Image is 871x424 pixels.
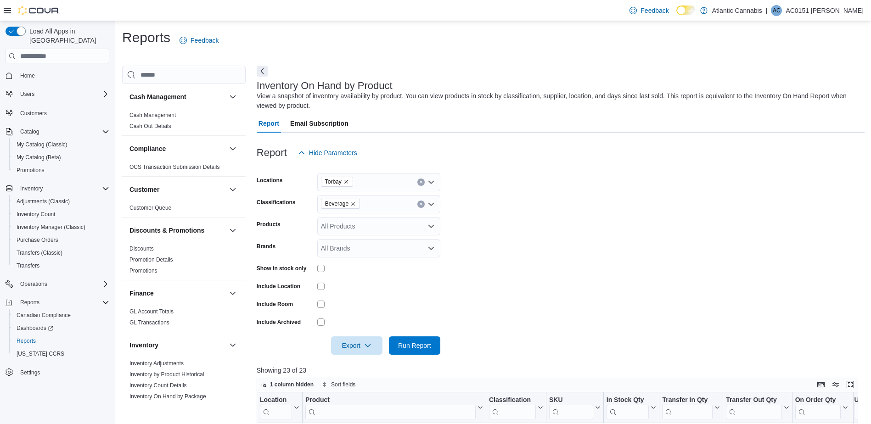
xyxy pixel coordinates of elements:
[26,27,109,45] span: Load All Apps in [GEOGRAPHIC_DATA]
[13,260,43,271] a: Transfers
[13,335,109,346] span: Reports
[2,278,113,290] button: Operations
[9,322,113,335] a: Dashboards
[6,65,109,403] nav: Complex example
[17,70,39,81] a: Home
[549,396,593,405] div: SKU
[129,382,187,389] a: Inventory Count Details
[398,341,431,350] span: Run Report
[2,69,113,82] button: Home
[176,31,222,50] a: Feedback
[129,185,225,194] button: Customer
[17,89,38,100] button: Users
[129,204,171,212] span: Customer Queue
[17,262,39,269] span: Transfers
[337,336,377,355] span: Export
[122,243,246,280] div: Discounts & Promotions
[786,5,864,16] p: AC0151 [PERSON_NAME]
[17,324,53,332] span: Dashboards
[773,5,781,16] span: AC
[676,15,677,16] span: Dark Mode
[676,6,696,15] input: Dark Mode
[417,201,425,208] button: Clear input
[20,369,40,376] span: Settings
[227,340,238,351] button: Inventory
[13,196,73,207] a: Adjustments (Classic)
[662,396,713,419] div: Transfer In Qty
[9,164,113,177] button: Promotions
[726,396,781,419] div: Transfer Out Qty
[20,280,47,288] span: Operations
[2,182,113,195] button: Inventory
[9,259,113,272] button: Transfers
[325,199,348,208] span: Beverage
[17,198,70,205] span: Adjustments (Classic)
[795,396,841,419] div: On Order Qty
[294,144,361,162] button: Hide Parameters
[17,89,109,100] span: Users
[129,393,206,400] span: Inventory On Hand by Package
[305,396,476,405] div: Product
[257,199,296,206] label: Classifications
[129,92,225,101] button: Cash Management
[227,288,238,299] button: Finance
[9,195,113,208] button: Adjustments (Classic)
[129,92,186,101] h3: Cash Management
[17,236,58,244] span: Purchase Orders
[129,226,225,235] button: Discounts & Promotions
[13,139,71,150] a: My Catalog (Classic)
[607,396,657,419] button: In Stock Qty
[13,348,109,359] span: Washington CCRS
[13,260,109,271] span: Transfers
[17,183,46,194] button: Inventory
[13,209,59,220] a: Inventory Count
[726,396,789,419] button: Transfer Out Qty
[9,208,113,221] button: Inventory Count
[607,396,649,405] div: In Stock Qty
[17,141,67,148] span: My Catalog (Classic)
[270,381,314,388] span: 1 column hidden
[13,196,109,207] span: Adjustments (Classic)
[257,265,307,272] label: Show in stock only
[2,366,113,379] button: Settings
[17,126,43,137] button: Catalog
[766,5,768,16] p: |
[795,396,849,419] button: On Order Qty
[227,143,238,154] button: Compliance
[257,221,281,228] label: Products
[305,396,476,419] div: Product
[845,379,856,390] button: Enter fullscreen
[9,246,113,259] button: Transfers (Classic)
[2,296,113,309] button: Reports
[427,179,435,186] button: Open list of options
[17,70,109,81] span: Home
[20,72,35,79] span: Home
[257,147,287,158] h3: Report
[662,396,713,405] div: Transfer In Qty
[257,80,393,91] h3: Inventory On Hand by Product
[9,234,113,246] button: Purchase Orders
[17,279,51,290] button: Operations
[17,183,109,194] span: Inventory
[726,396,781,405] div: Transfer Out Qty
[191,36,219,45] span: Feedback
[129,340,225,350] button: Inventory
[290,114,348,133] span: Email Subscription
[129,371,204,378] span: Inventory by Product Historical
[20,110,47,117] span: Customers
[17,279,109,290] span: Operations
[13,323,109,334] span: Dashboards
[17,167,45,174] span: Promotions
[17,126,109,137] span: Catalog
[17,223,85,231] span: Inventory Manager (Classic)
[13,335,39,346] a: Reports
[227,184,238,195] button: Customer
[129,289,154,298] h3: Finance
[350,201,356,206] button: Remove Beverage from selection in this group
[257,177,283,184] label: Locations
[17,154,61,161] span: My Catalog (Beta)
[13,310,109,321] span: Canadian Compliance
[257,283,300,290] label: Include Location
[2,125,113,138] button: Catalog
[20,185,43,192] span: Inventory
